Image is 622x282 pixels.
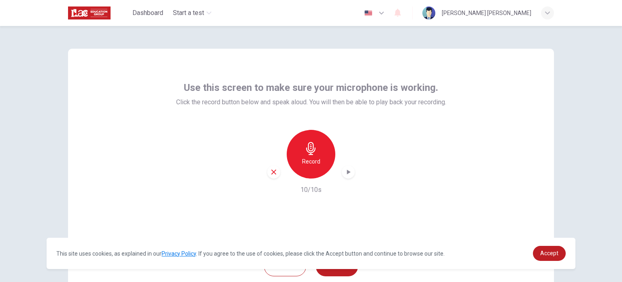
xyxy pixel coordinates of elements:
[129,6,166,20] button: Dashboard
[173,8,204,18] span: Start a test
[170,6,215,20] button: Start a test
[132,8,163,18] span: Dashboard
[56,250,445,257] span: This site uses cookies, as explained in our . If you agree to the use of cookies, please click th...
[540,250,558,256] span: Accept
[68,5,111,21] img: ILAC logo
[422,6,435,19] img: Profile picture
[300,185,322,195] h6: 10/10s
[533,246,566,261] a: dismiss cookie message
[363,10,373,16] img: en
[287,130,335,179] button: Record
[47,238,575,269] div: cookieconsent
[176,97,446,107] span: Click the record button below and speak aloud. You will then be able to play back your recording.
[442,8,531,18] div: [PERSON_NAME] [PERSON_NAME]
[162,250,196,257] a: Privacy Policy
[184,81,438,94] span: Use this screen to make sure your microphone is working.
[302,157,320,166] h6: Record
[68,5,129,21] a: ILAC logo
